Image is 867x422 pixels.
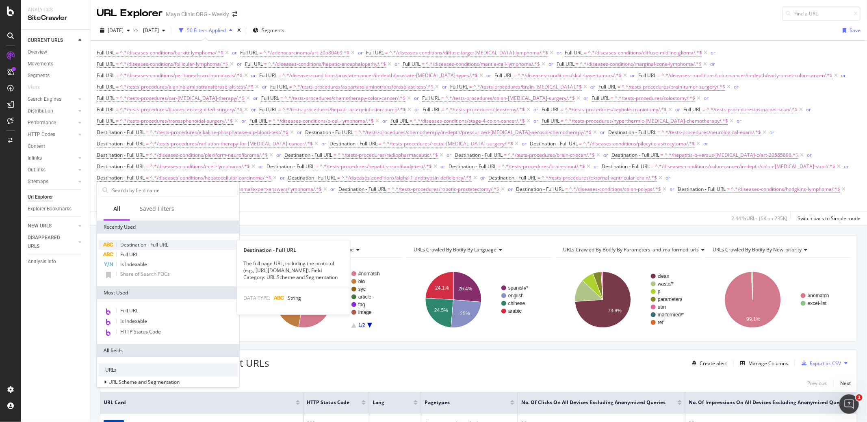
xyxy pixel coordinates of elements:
div: or [321,140,326,147]
span: ^.*/tests-procedures/transsphenoidal-surgery/.*$ [120,115,233,127]
button: [DATE] [97,24,133,37]
span: ^.*/diseases-conditions/pilocytic-astrocytoma/.*$ [583,138,695,149]
span: ^.*/tests-procedures/radiopharmaceutic/.*$ [338,149,438,161]
div: or [382,117,387,124]
span: 1 [856,394,863,401]
div: or [522,140,527,147]
span: = [561,117,564,124]
span: Full URL [261,95,279,102]
button: Segments [249,24,288,37]
div: or [394,61,399,67]
span: = [422,61,425,67]
span: = [146,174,149,181]
span: ^.*/tests-procedures/chemotherapy/in-depth/pressurized-[MEDICAL_DATA]-aerosol-chemotherapy/.*$ [358,127,592,138]
span: ^.*/tests-procedures/brain-ct-scan/.*$ [508,149,595,161]
span: ^.*/diseases-conditions/mantle-cell-lymphoma/.*$ [426,58,540,70]
span: ^.*/tests-procedures/keyhole-craniotomy/.*$ [565,104,667,115]
div: or [548,61,553,67]
button: or [806,106,811,113]
div: Overview [28,48,47,56]
span: = [264,61,267,67]
button: or [704,94,709,102]
span: Destination - Full URL [449,163,496,170]
span: Destination - Full URL [284,151,332,158]
button: or [675,106,680,113]
span: = [514,72,516,79]
span: ^.*/tests-procedures/aspartate-aminotransferase-ast-test/.*$ [293,81,433,93]
button: or [594,162,598,170]
span: Destination - Full URL [305,129,353,136]
span: ^.*/tests-procedures/alkaline-phosphatase-alp-blood-test/.*$ [150,127,288,138]
div: Performance [28,119,56,127]
div: Url Explorer [28,193,53,201]
button: or [583,94,588,102]
button: Switch back to Simple mode [794,212,860,225]
button: or [703,140,708,147]
div: or [737,117,741,124]
span: ^.*/diseases-conditions/colon-cancer/in-depth/colon-[MEDICAL_DATA]-stool/.*$ [655,161,835,172]
div: or [600,129,605,136]
span: ^.*/tests-procedures/rectal-[MEDICAL_DATA]-surgery/.*$ [383,138,513,149]
span: ^.*/diseases-conditions/marginal-zone-lymphoma/.*$ [580,58,702,70]
button: or [600,128,605,136]
span: Full URL [97,117,115,124]
span: ^.*/tests-procedures/alanine-aminotransferase-alt-test/.*$ [120,81,254,93]
div: or [330,186,335,193]
div: Previous [807,380,827,387]
button: or [442,83,447,91]
span: ^.*/tests-procedures/radiation-therapy-for-[MEDICAL_DATA]-cancer/.*$ [150,138,313,149]
span: = [379,140,381,147]
span: ^.*/tests-procedures/hepatic-artery-infusion-pump/.*$ [282,104,406,115]
span: Full URL [423,106,440,113]
div: Search Engines [28,95,61,104]
span: ^.*/diseases-conditions/burkitt-lymphoma/.*$ [120,47,223,58]
div: DISAPPEARED URLS [28,234,69,251]
span: ^.*/diseases-conditions/hepatocellular-carcinoma/.*$ [150,172,271,184]
a: Explorer Bookmarks [28,205,84,213]
span: Full URL [390,117,408,124]
span: Full URL [542,106,559,113]
button: or [382,117,387,125]
span: ^.*/diseases-conditions/stage-4-colon-cancer/.*$ [414,115,525,127]
a: Outlinks [28,166,76,174]
div: or [704,95,709,102]
a: NEW URLS [28,222,76,230]
span: ^.*/tests-procedures/car-[MEDICAL_DATA]-therapy/.*$ [120,93,245,104]
button: Next [840,378,851,388]
span: Full URL [542,117,559,124]
span: = [354,129,357,136]
div: or [486,72,491,79]
button: Manage Columns [737,358,788,368]
span: Full URL [638,72,656,79]
span: ^.*/tests-procedures/colon-[MEDICAL_DATA]-surgery/.*$ [445,93,575,104]
span: = [442,106,444,113]
button: or [262,83,267,91]
span: Full URL [557,61,574,67]
div: or [703,140,708,147]
span: ^.*/tests-procedures/neurological-exam/.*$ [661,127,761,138]
button: or [769,128,774,136]
span: Full URL [245,61,263,67]
span: ^.*/tests-procedures/psma-pet-scan/.*$ [707,104,798,115]
span: ^.*/tests-procedures/brain-[MEDICAL_DATA].*$ [473,81,582,93]
button: or [251,106,256,113]
span: Destination - Full URL [267,163,314,170]
span: ^.*/tests-procedures/chemotherapy-colon-cancer/.*$ [284,93,405,104]
button: or [548,60,553,68]
div: or [253,95,258,102]
span: = [561,106,564,113]
div: Switch back to Simple mode [798,215,860,222]
button: or [711,49,715,56]
div: or [262,83,267,90]
div: CURRENT URLS [28,36,63,45]
div: NEW URLS [28,222,52,230]
a: HTTP Codes [28,130,76,139]
span: ^.*/diseases-conditions/colon-cancer/in-depth/early-onset-colon-cancer/.*$ [661,70,832,81]
div: SiteCrawler [28,13,83,23]
span: Destination - Full URL [97,140,145,147]
span: ^.*/tests-procedures/external-ventricular-drain/.*$ [542,172,657,184]
button: or [737,117,741,125]
span: = [116,61,119,67]
span: Full URL [403,61,420,67]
